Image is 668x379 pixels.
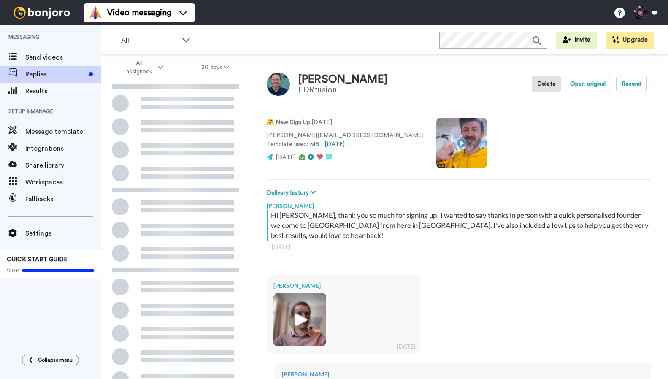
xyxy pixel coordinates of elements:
div: [PERSON_NAME] [273,282,414,290]
strong: 🤗 New Sign Up [267,119,310,125]
a: MB - [DATE] [310,141,345,147]
span: Message template [25,127,101,137]
span: Send videos [25,52,101,62]
span: [DATE] [276,154,296,160]
img: bj-logo-header-white.svg [10,7,73,19]
span: All assignees [122,59,156,76]
button: 30 days [182,60,249,75]
span: Settings [25,228,101,238]
button: Resend [616,76,647,92]
div: [PERSON_NAME] [298,73,388,86]
button: Delivery history [267,188,318,198]
span: Share library [25,160,101,171]
span: 100% [7,267,20,274]
span: All [121,35,178,46]
button: Upgrade [606,32,654,49]
span: Replies [25,69,85,79]
span: QUICK START GUIDE [7,257,68,263]
div: [PERSON_NAME] [282,370,644,379]
span: Fallbacks [25,194,101,204]
div: [DATE] [272,243,646,251]
p: [PERSON_NAME][EMAIL_ADDRESS][DOMAIN_NAME] Template used: [267,131,424,149]
button: All assignees [103,56,182,79]
div: [PERSON_NAME] [267,198,651,210]
img: ic_play_thick.png [288,308,311,331]
span: Results [25,86,101,96]
div: LDRfusion [298,85,388,95]
button: Invite [556,32,597,49]
img: vm-color.svg [89,6,102,19]
button: Delete [532,76,561,92]
img: 2d6ba705-143d-41ab-8531-99e9c42f9ef4-thumb.jpg [273,293,326,346]
div: [DATE] [397,342,415,351]
span: Collapse menu [38,357,73,363]
div: Hi [PERSON_NAME], thank you so much for signing up! I wanted to say thanks in person with a quick... [271,210,649,241]
img: Image of Eric Connelly [267,73,290,96]
span: Workspaces [25,177,101,187]
p: : [DATE] [267,118,424,127]
button: Collapse menu [22,355,79,365]
span: Integrations [25,143,101,154]
button: Open original [565,76,611,92]
span: Video messaging [107,7,171,19]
